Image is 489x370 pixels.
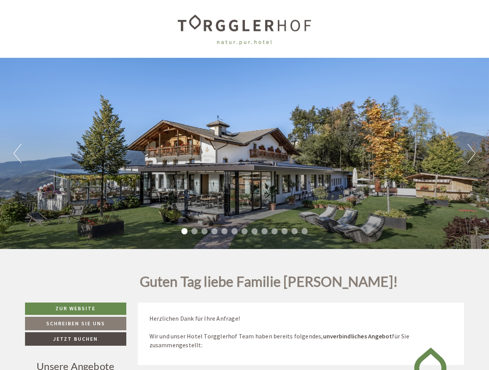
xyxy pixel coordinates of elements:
[323,332,392,340] strong: unverbindliches Angebot
[467,144,476,163] button: Next
[149,314,453,349] p: Herzlichen Dank für Ihre Anfrage! Wir und unser Hotel Torgglerhof Team haben bereits folgendes, f...
[13,144,22,163] button: Previous
[25,303,126,315] a: Zur Website
[25,332,126,346] a: Jetzt buchen
[25,317,126,330] a: Schreiben Sie uns
[140,274,398,293] h1: Guten Tag liebe Familie [PERSON_NAME]!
